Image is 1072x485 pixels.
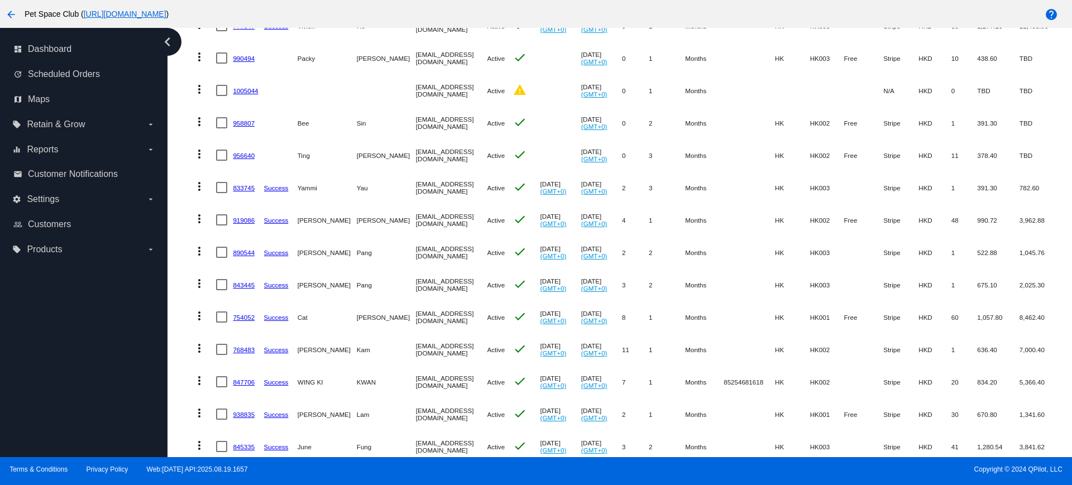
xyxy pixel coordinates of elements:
[775,204,810,236] mat-cell: HK
[298,333,357,366] mat-cell: [PERSON_NAME]
[581,382,607,389] a: (GMT+0)
[159,33,176,51] i: chevron_left
[416,74,487,107] mat-cell: [EMAIL_ADDRESS][DOMAIN_NAME]
[622,333,649,366] mat-cell: 11
[264,217,289,224] a: Success
[13,40,155,58] a: dashboard Dashboard
[883,204,918,236] mat-cell: Stripe
[233,55,255,62] a: 990494
[1020,366,1060,398] mat-cell: 5,366.40
[581,42,622,74] mat-cell: [DATE]
[775,107,810,139] mat-cell: HK
[233,22,255,30] a: 777847
[233,346,255,353] a: 768483
[13,215,155,233] a: people_outline Customers
[193,374,206,387] mat-icon: more_vert
[581,349,607,357] a: (GMT+0)
[685,366,724,398] mat-cell: Months
[264,314,289,321] a: Success
[649,139,685,171] mat-cell: 3
[13,95,22,104] i: map
[622,74,649,107] mat-cell: 0
[581,58,607,65] a: (GMT+0)
[581,74,622,107] mat-cell: [DATE]
[9,465,68,473] a: Terms & Conditions
[357,430,416,463] mat-cell: Fung
[13,220,22,229] i: people_outline
[233,87,258,94] a: 1005044
[622,366,649,398] mat-cell: 7
[844,42,884,74] mat-cell: Free
[540,301,581,333] mat-cell: [DATE]
[193,309,206,323] mat-icon: more_vert
[193,439,206,452] mat-icon: more_vert
[977,42,1020,74] mat-cell: 438.60
[810,139,844,171] mat-cell: HK002
[487,55,505,62] span: Active
[581,155,607,162] a: (GMT+0)
[233,152,255,159] a: 956640
[622,204,649,236] mat-cell: 4
[298,204,357,236] mat-cell: [PERSON_NAME]
[622,301,649,333] mat-cell: 8
[883,366,918,398] mat-cell: Stripe
[883,301,918,333] mat-cell: Stripe
[513,213,527,226] mat-icon: check
[193,277,206,290] mat-icon: more_vert
[13,165,155,183] a: email Customer Notifications
[581,90,607,98] a: (GMT+0)
[13,90,155,108] a: map Maps
[685,333,724,366] mat-cell: Months
[357,107,416,139] mat-cell: Sin
[1020,204,1060,236] mat-cell: 3,962.88
[918,430,951,463] mat-cell: HKD
[951,366,977,398] mat-cell: 20
[416,42,487,74] mat-cell: [EMAIL_ADDRESS][DOMAIN_NAME]
[416,366,487,398] mat-cell: [EMAIL_ADDRESS][DOMAIN_NAME]
[87,465,128,473] a: Privacy Policy
[685,107,724,139] mat-cell: Months
[298,268,357,301] mat-cell: [PERSON_NAME]
[540,171,581,204] mat-cell: [DATE]
[540,188,567,195] a: (GMT+0)
[27,145,58,155] span: Reports
[581,333,622,366] mat-cell: [DATE]
[775,301,810,333] mat-cell: HK
[685,236,724,268] mat-cell: Months
[233,281,255,289] a: 843445
[13,70,22,79] i: update
[1020,398,1060,430] mat-cell: 1,341.60
[685,398,724,430] mat-cell: Months
[28,69,100,79] span: Scheduled Orders
[918,301,951,333] mat-cell: HKD
[775,139,810,171] mat-cell: HK
[622,107,649,139] mat-cell: 0
[233,443,255,450] a: 845335
[951,430,977,463] mat-cell: 41
[977,204,1020,236] mat-cell: 990.72
[883,139,918,171] mat-cell: Stripe
[883,74,918,107] mat-cell: N/A
[685,171,724,204] mat-cell: Months
[581,430,622,463] mat-cell: [DATE]
[649,268,685,301] mat-cell: 2
[540,430,581,463] mat-cell: [DATE]
[27,119,85,129] span: Retain & Grow
[775,333,810,366] mat-cell: HK
[13,45,22,54] i: dashboard
[1020,74,1060,107] mat-cell: TBD
[233,314,255,321] a: 754052
[810,204,844,236] mat-cell: HK002
[918,74,951,107] mat-cell: HKD
[298,42,357,74] mat-cell: Packy
[513,180,527,194] mat-icon: check
[264,443,289,450] a: Success
[193,342,206,355] mat-icon: more_vert
[649,398,685,430] mat-cell: 1
[883,236,918,268] mat-cell: Stripe
[844,107,884,139] mat-cell: Free
[581,123,607,130] a: (GMT+0)
[233,119,255,127] a: 958807
[513,148,527,161] mat-icon: check
[416,171,487,204] mat-cell: [EMAIL_ADDRESS][DOMAIN_NAME]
